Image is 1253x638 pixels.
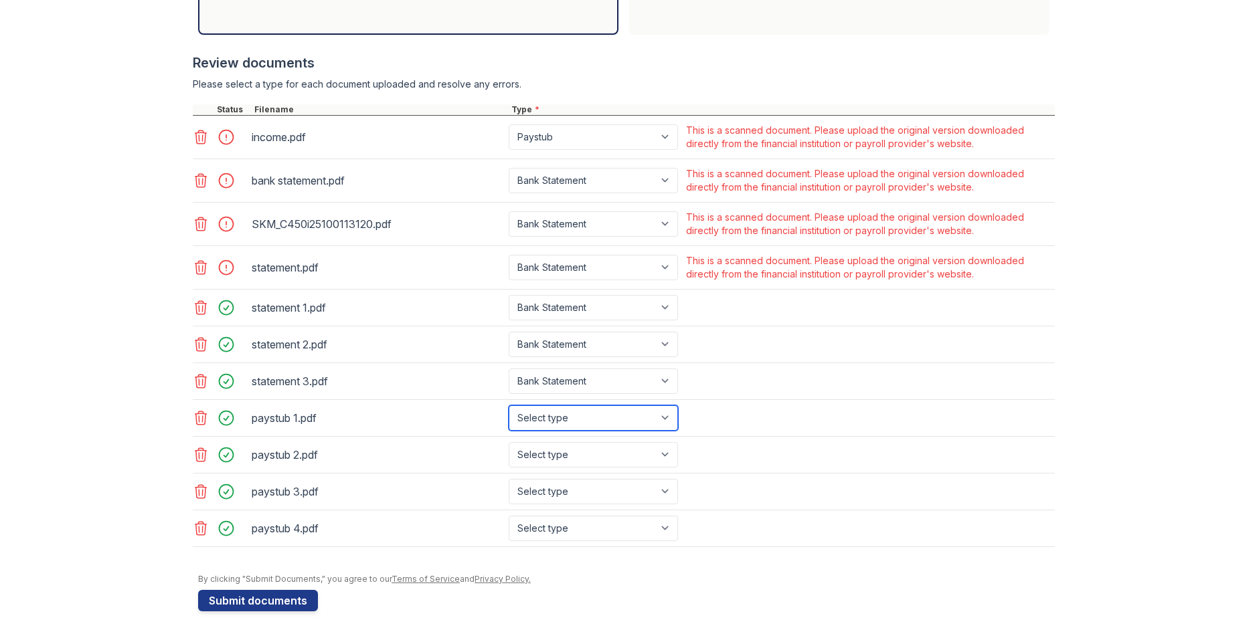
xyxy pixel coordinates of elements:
[252,257,503,278] div: statement.pdf
[252,444,503,465] div: paystub 2.pdf
[686,254,1052,281] div: This is a scanned document. Please upload the original version downloaded directly from the finan...
[509,104,1055,115] div: Type
[252,370,503,392] div: statement 3.pdf
[686,124,1052,150] div: This is a scanned document. Please upload the original version downloaded directly from the finan...
[193,78,1055,91] div: Please select a type for each document uploaded and resolve any errors.
[252,104,509,115] div: Filename
[252,213,503,235] div: SKM_C450i25100113120.pdf
[252,297,503,318] div: statement 1.pdf
[193,54,1055,72] div: Review documents
[252,170,503,191] div: bank statement.pdf
[392,574,460,584] a: Terms of Service
[686,211,1052,237] div: This is a scanned document. Please upload the original version downloaded directly from the finan...
[252,518,503,539] div: paystub 4.pdf
[686,167,1052,194] div: This is a scanned document. Please upload the original version downloaded directly from the finan...
[198,574,1055,584] div: By clicking "Submit Documents," you agree to our and
[214,104,252,115] div: Status
[475,574,531,584] a: Privacy Policy.
[198,590,318,611] button: Submit documents
[252,481,503,502] div: paystub 3.pdf
[252,126,503,148] div: income.pdf
[252,407,503,429] div: paystub 1.pdf
[252,334,503,355] div: statement 2.pdf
